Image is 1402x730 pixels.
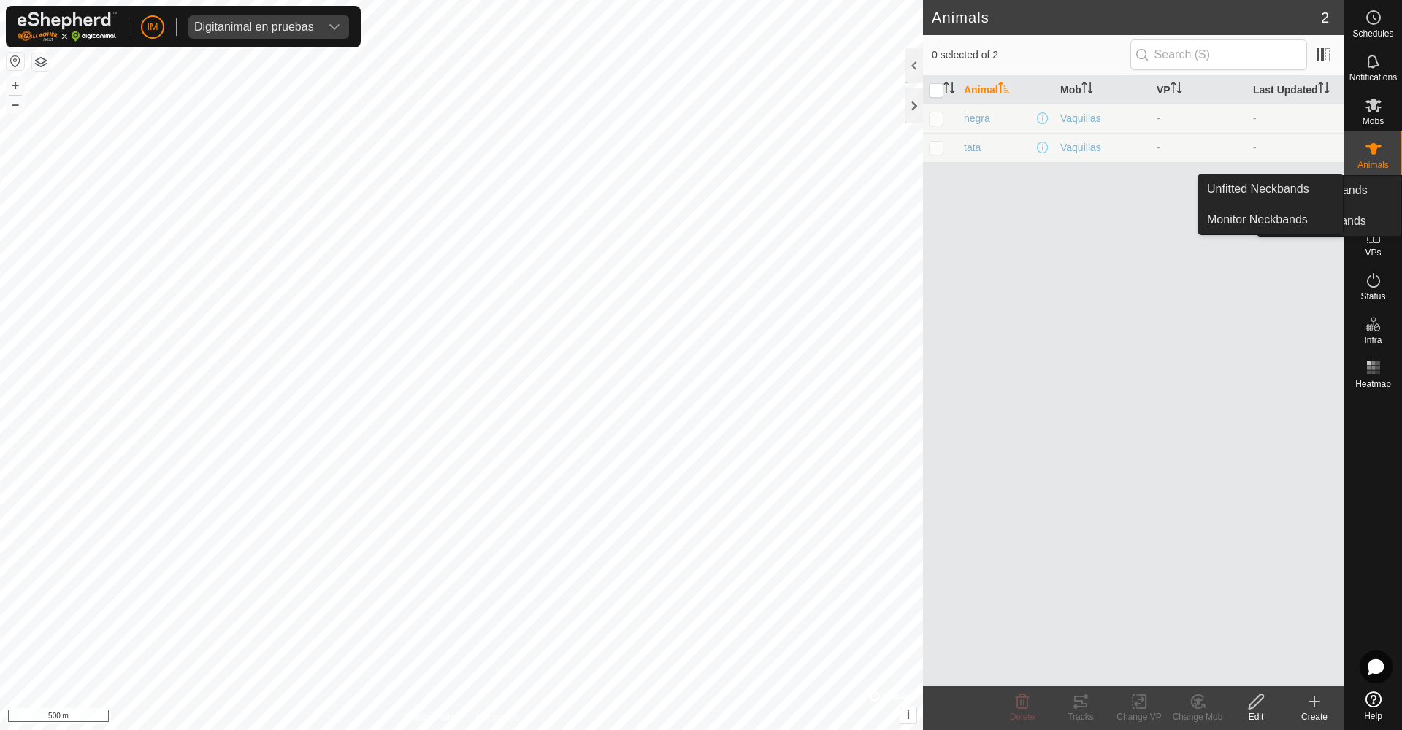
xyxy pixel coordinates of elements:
[1321,7,1329,28] span: 2
[1253,142,1257,153] span: -
[1363,117,1384,126] span: Mobs
[943,84,955,96] p-sorticon: Activate to sort
[1357,161,1389,169] span: Animals
[932,9,1321,26] h2: Animals
[932,47,1130,63] span: 0 selected of 2
[1081,84,1093,96] p-sorticon: Activate to sort
[1349,73,1397,82] span: Notifications
[964,111,990,126] span: negra
[1060,140,1145,155] div: Vaquillas
[1285,710,1344,723] div: Create
[1198,205,1343,234] a: Monitor Neckbands
[1344,685,1402,726] a: Help
[964,140,981,155] span: tata
[7,53,24,70] button: Reset Map
[1352,29,1393,38] span: Schedules
[188,15,320,39] span: Digitanimal en pruebas
[1360,292,1385,301] span: Status
[1060,111,1145,126] div: Vaquillas
[1364,712,1382,721] span: Help
[1157,142,1160,153] app-display-virtual-paddock-transition: -
[1198,174,1343,204] a: Unfitted Neckbands
[1151,76,1247,104] th: VP
[1365,248,1381,257] span: VPs
[404,711,459,724] a: Privacy Policy
[1355,380,1391,388] span: Heatmap
[1010,712,1035,722] span: Delete
[1247,76,1344,104] th: Last Updated
[958,76,1054,104] th: Animal
[900,707,916,723] button: i
[1157,112,1160,124] app-display-virtual-paddock-transition: -
[1227,710,1285,723] div: Edit
[1168,710,1227,723] div: Change Mob
[147,19,158,34] span: IM
[1130,39,1307,70] input: Search (S)
[18,12,117,42] img: Gallagher Logo
[194,21,314,33] div: Digitanimal en pruebas
[1318,84,1330,96] p-sorticon: Activate to sort
[1054,76,1151,104] th: Mob
[1110,710,1168,723] div: Change VP
[7,77,24,94] button: +
[998,84,1010,96] p-sorticon: Activate to sort
[32,53,50,71] button: Map Layers
[1171,84,1182,96] p-sorticon: Activate to sort
[320,15,349,39] div: dropdown trigger
[1207,211,1308,228] span: Monitor Neckbands
[1364,336,1382,345] span: Infra
[7,96,24,113] button: –
[907,709,910,721] span: i
[1207,180,1309,198] span: Unfitted Neckbands
[1253,112,1257,124] span: -
[476,711,519,724] a: Contact Us
[1051,710,1110,723] div: Tracks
